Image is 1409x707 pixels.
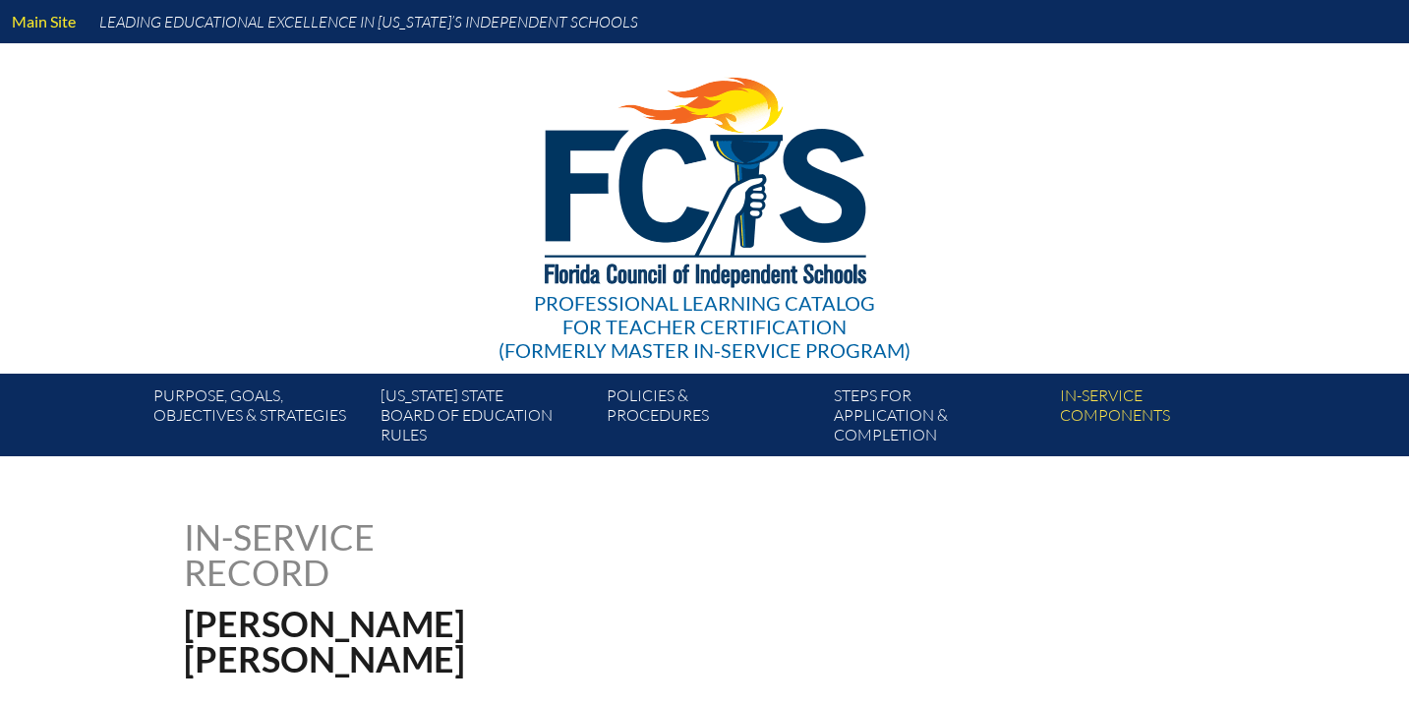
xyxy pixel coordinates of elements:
h1: [PERSON_NAME] [PERSON_NAME] [184,606,830,677]
a: In-servicecomponents [1052,382,1278,456]
a: Main Site [4,8,84,34]
a: Policies &Procedures [599,382,825,456]
a: Steps forapplication & completion [826,382,1052,456]
a: [US_STATE] StateBoard of Education rules [373,382,599,456]
img: FCISlogo221.eps [501,43,908,312]
span: for Teacher Certification [562,315,847,338]
h1: In-service record [184,519,580,590]
div: Professional Learning Catalog (formerly Master In-service Program) [499,291,910,362]
a: Professional Learning Catalog for Teacher Certification(formerly Master In-service Program) [491,39,918,366]
a: Purpose, goals,objectives & strategies [146,382,372,456]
